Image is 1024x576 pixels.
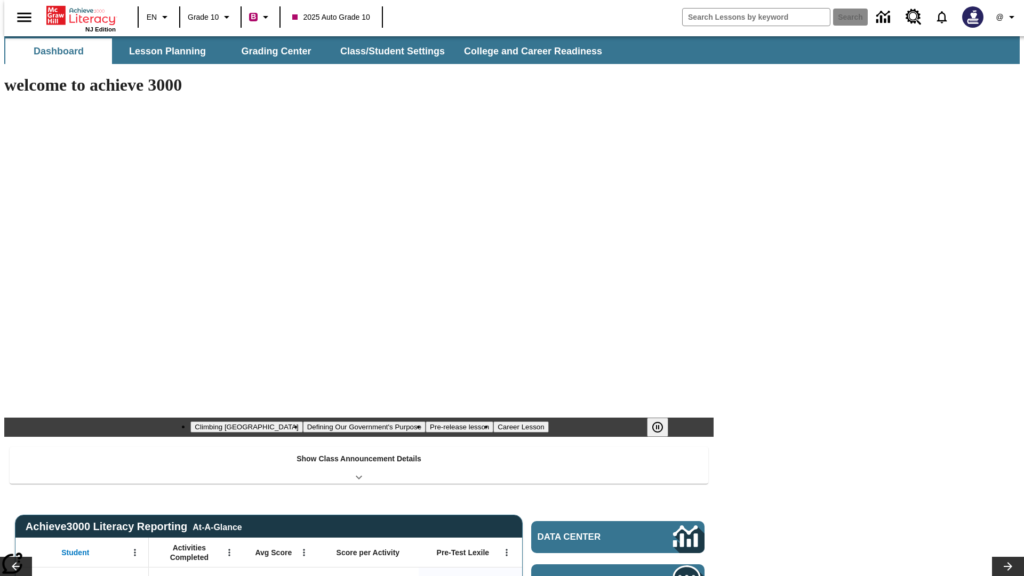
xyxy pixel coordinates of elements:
span: Grade 10 [188,12,219,23]
button: College and Career Readiness [455,38,611,64]
button: Open Menu [296,545,312,561]
div: At-A-Glance [193,521,242,532]
button: Slide 3 Pre-release lesson [426,421,493,433]
a: Data Center [870,3,899,32]
span: @ [996,12,1003,23]
button: Profile/Settings [990,7,1024,27]
button: Grading Center [223,38,330,64]
button: Open Menu [499,545,515,561]
button: Class/Student Settings [332,38,453,64]
span: NJ Edition [85,26,116,33]
span: Activities Completed [154,543,225,562]
a: Resource Center, Will open in new tab [899,3,928,31]
div: Home [46,4,116,33]
button: Lesson carousel, Next [992,557,1024,576]
button: Language: EN, Select a language [142,7,176,27]
button: Grade: Grade 10, Select a grade [183,7,237,27]
div: Pause [647,418,679,437]
button: Open side menu [9,2,40,33]
a: Home [46,5,116,26]
span: EN [147,12,157,23]
button: Slide 1 Climbing Mount Tai [190,421,302,433]
span: Data Center [538,532,637,542]
button: Open Menu [221,545,237,561]
span: Score per Activity [337,548,400,557]
img: Avatar [962,6,983,28]
button: Boost Class color is violet red. Change class color [245,7,276,27]
span: Pre-Test Lexile [437,548,490,557]
button: Slide 2 Defining Our Government's Purpose [303,421,426,433]
button: Pause [647,418,668,437]
button: Select a new avatar [956,3,990,31]
span: Avg Score [255,548,292,557]
span: Achieve3000 Literacy Reporting [26,521,242,533]
button: Slide 4 Career Lesson [493,421,548,433]
input: search field [683,9,830,26]
p: Show Class Announcement Details [297,453,421,465]
div: SubNavbar [4,38,612,64]
a: Notifications [928,3,956,31]
a: Data Center [531,521,705,553]
button: Lesson Planning [114,38,221,64]
div: SubNavbar [4,36,1020,64]
span: Student [61,548,89,557]
button: Open Menu [127,545,143,561]
span: B [251,10,256,23]
button: Dashboard [5,38,112,64]
h1: welcome to achieve 3000 [4,75,714,95]
span: 2025 Auto Grade 10 [292,12,370,23]
div: Show Class Announcement Details [10,447,708,484]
